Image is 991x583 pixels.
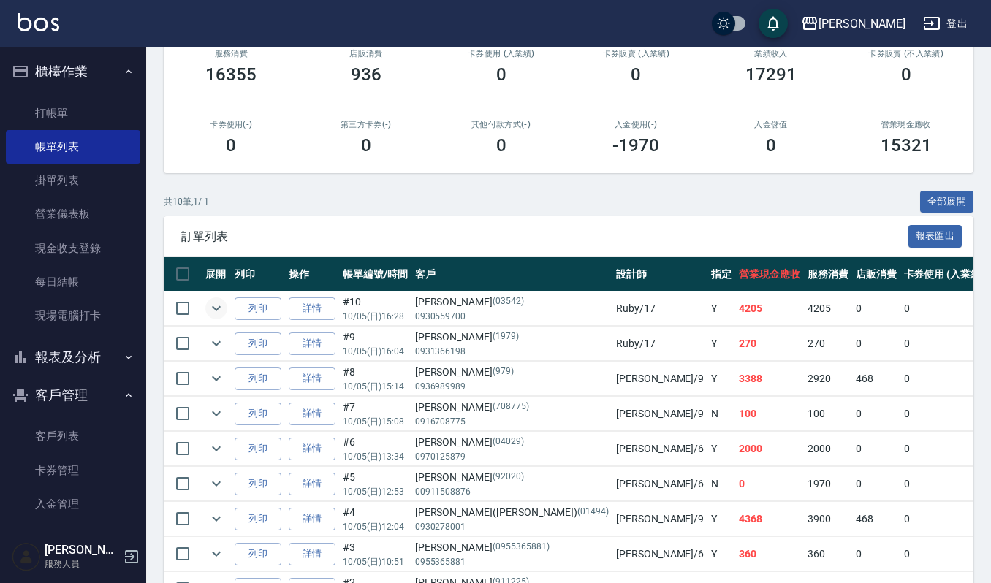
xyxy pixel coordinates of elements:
[804,397,852,431] td: 100
[735,537,804,571] td: 360
[804,502,852,536] td: 3900
[415,345,609,358] p: 0931366198
[852,432,900,466] td: 0
[415,520,609,533] p: 0930278001
[612,327,707,361] td: Ruby /17
[235,508,281,530] button: 列印
[900,397,989,431] td: 0
[202,257,231,291] th: 展開
[415,450,609,463] p: 0970125879
[289,508,335,530] a: 詳情
[804,432,852,466] td: 2000
[900,502,989,536] td: 0
[415,470,609,485] div: [PERSON_NAME]
[339,327,411,361] td: #9
[612,432,707,466] td: [PERSON_NAME] /6
[707,257,735,291] th: 指定
[235,403,281,425] button: 列印
[852,257,900,291] th: 店販消費
[289,473,335,495] a: 詳情
[735,291,804,326] td: 4205
[226,135,236,156] h3: 0
[235,473,281,495] button: 列印
[881,135,932,156] h3: 15321
[612,537,707,571] td: [PERSON_NAME] /6
[316,49,417,58] h2: 店販消費
[493,329,519,345] p: (1979)
[707,537,735,571] td: Y
[804,362,852,396] td: 2920
[6,232,140,265] a: 現金收支登錄
[493,540,550,555] p: (0955365881)
[852,291,900,326] td: 0
[289,332,335,355] a: 詳情
[735,397,804,431] td: 100
[343,415,408,428] p: 10/05 (日) 15:08
[205,367,227,389] button: expand row
[339,291,411,326] td: #10
[164,195,209,208] p: 共 10 筆, 1 / 1
[612,362,707,396] td: [PERSON_NAME] /9
[852,537,900,571] td: 0
[759,9,788,38] button: save
[735,467,804,501] td: 0
[339,467,411,501] td: #5
[852,467,900,501] td: 0
[804,537,852,571] td: 360
[6,419,140,453] a: 客戶列表
[316,120,417,129] h2: 第三方卡券(-)
[804,467,852,501] td: 1970
[900,537,989,571] td: 0
[339,502,411,536] td: #4
[856,49,956,58] h2: 卡券販賣 (不入業績)
[900,432,989,466] td: 0
[6,197,140,231] a: 營業儀表板
[612,467,707,501] td: [PERSON_NAME] /6
[735,432,804,466] td: 2000
[707,327,735,361] td: Y
[205,297,227,319] button: expand row
[735,502,804,536] td: 4368
[205,508,227,530] button: expand row
[721,120,821,129] h2: 入金儲值
[415,415,609,428] p: 0916708775
[415,329,609,345] div: [PERSON_NAME]
[908,229,962,243] a: 報表匯出
[235,332,281,355] button: 列印
[631,64,641,85] h3: 0
[415,400,609,415] div: [PERSON_NAME]
[415,540,609,555] div: [PERSON_NAME]
[339,537,411,571] td: #3
[900,327,989,361] td: 0
[6,164,140,197] a: 掛單列表
[900,257,989,291] th: 卡券使用 (入業績)
[45,543,119,557] h5: [PERSON_NAME]
[900,291,989,326] td: 0
[735,257,804,291] th: 營業現金應收
[707,362,735,396] td: Y
[415,485,609,498] p: 00911508876
[900,467,989,501] td: 0
[908,225,962,248] button: 報表匯出
[181,120,281,129] h2: 卡券使用(-)
[496,64,506,85] h3: 0
[496,135,506,156] h3: 0
[235,297,281,320] button: 列印
[415,294,609,310] div: [PERSON_NAME]
[343,310,408,323] p: 10/05 (日) 16:28
[6,454,140,487] a: 卡券管理
[493,470,524,485] p: (92020)
[493,294,524,310] p: (03542)
[707,291,735,326] td: Y
[707,502,735,536] td: Y
[415,435,609,450] div: [PERSON_NAME]
[235,543,281,565] button: 列印
[6,376,140,414] button: 客戶管理
[612,502,707,536] td: [PERSON_NAME] /9
[612,397,707,431] td: [PERSON_NAME] /9
[6,338,140,376] button: 報表及分析
[735,327,804,361] td: 270
[45,557,119,571] p: 服務人員
[181,229,908,244] span: 訂單列表
[339,432,411,466] td: #6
